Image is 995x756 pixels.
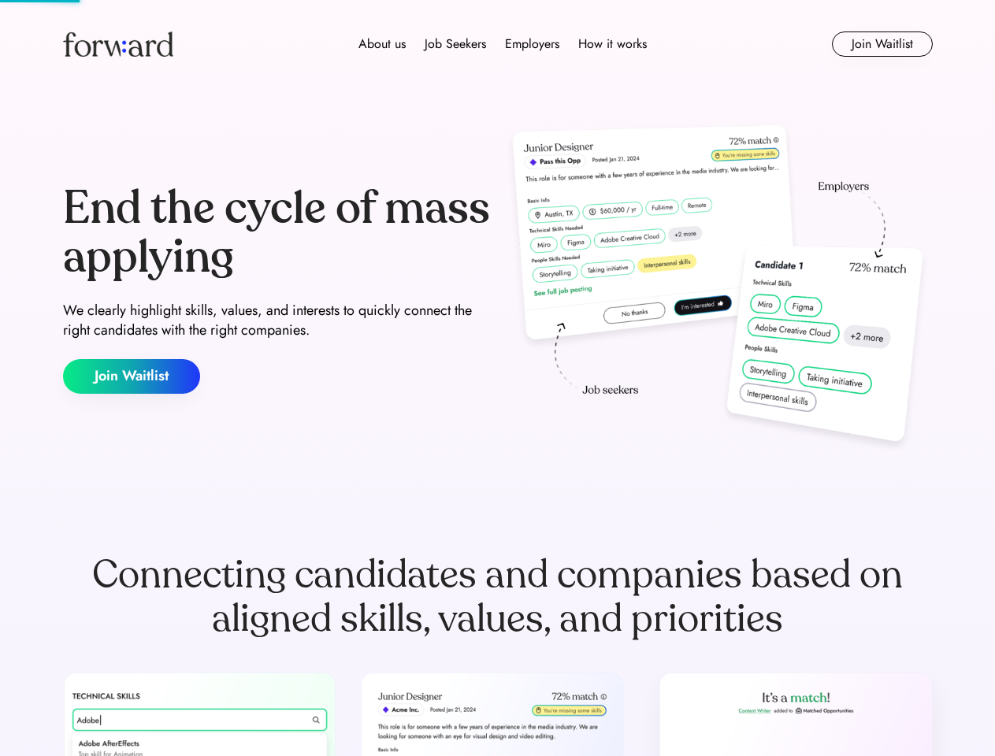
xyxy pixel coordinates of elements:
div: Connecting candidates and companies based on aligned skills, values, and priorities [63,553,933,641]
div: We clearly highlight skills, values, and interests to quickly connect the right candidates with t... [63,301,492,340]
img: Forward logo [63,31,173,57]
div: End the cycle of mass applying [63,184,492,281]
button: Join Waitlist [63,359,200,394]
button: Join Waitlist [832,31,933,57]
div: How it works [578,35,647,54]
div: Employers [505,35,559,54]
img: hero-image.png [504,120,933,458]
div: About us [358,35,406,54]
div: Job Seekers [425,35,486,54]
